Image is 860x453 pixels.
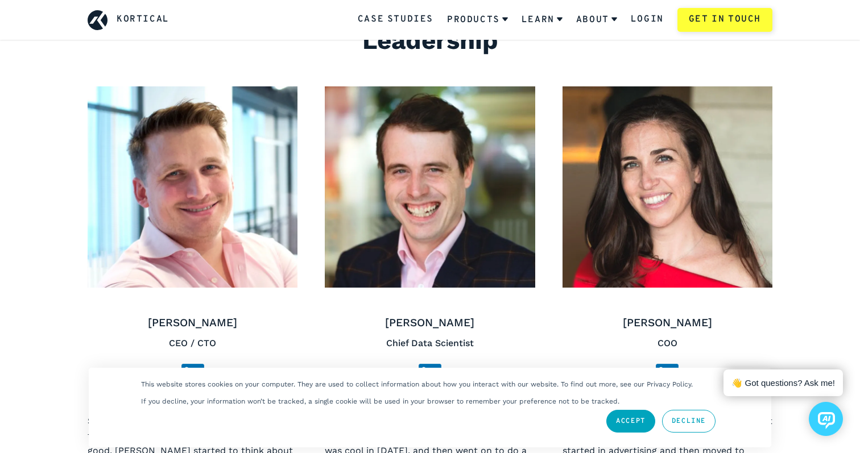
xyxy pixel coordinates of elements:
p: If you decline, your information won’t be tracked, a single cookie will be used in your browser t... [141,397,619,405]
p: COO [563,336,772,351]
img: Alex Allan [325,86,535,288]
h2: Leadership [88,22,772,59]
h4: [PERSON_NAME] [563,315,772,331]
a: Login [631,13,664,27]
a: Kortical [117,13,169,27]
a: Decline [662,410,716,433]
a: About [576,5,617,35]
img: Andy Gray [88,86,297,288]
a: Products [447,5,508,35]
p: This website stores cookies on your computer. They are used to collect information about how you ... [141,380,693,388]
p: CEO / CTO [88,336,297,351]
img: Barbara Johnson [563,86,772,288]
p: Chief Data Scientist [325,336,535,351]
h4: [PERSON_NAME] [325,315,535,331]
a: Get in touch [677,8,772,32]
a: Learn [522,5,563,35]
h4: [PERSON_NAME] [88,315,297,331]
a: Accept [606,410,655,433]
a: Case Studies [358,13,433,27]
